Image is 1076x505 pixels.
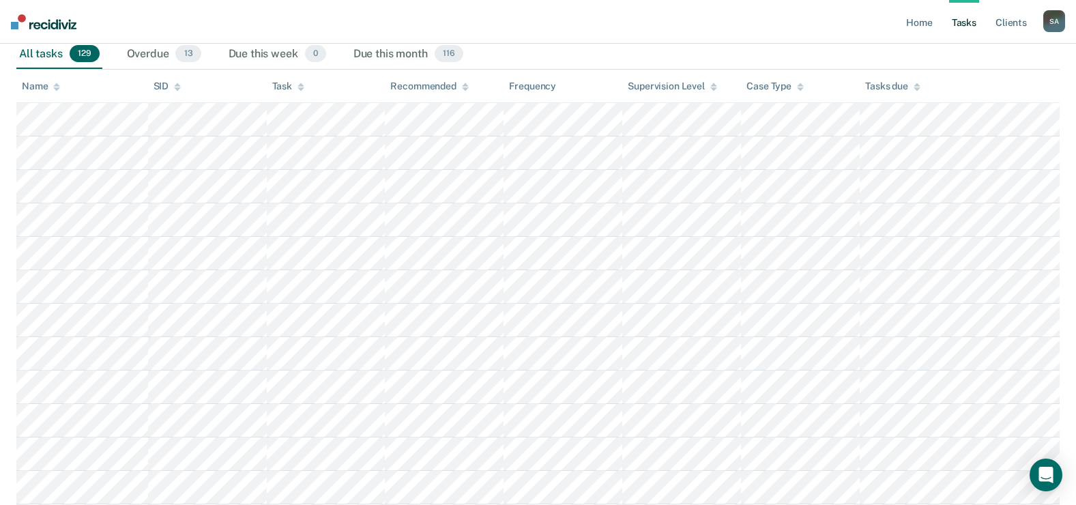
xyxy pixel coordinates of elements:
div: Due this week0 [226,40,329,70]
div: Task [272,81,304,92]
div: S A [1043,10,1065,32]
div: Recommended [390,81,468,92]
img: Recidiviz [11,14,76,29]
button: SA [1043,10,1065,32]
span: 13 [175,45,201,63]
span: 116 [435,45,463,63]
span: 129 [70,45,100,63]
span: 0 [305,45,326,63]
div: Name [22,81,60,92]
div: Open Intercom Messenger [1030,459,1062,491]
div: SID [154,81,181,92]
div: Overdue13 [124,40,204,70]
div: Due this month116 [351,40,466,70]
div: All tasks129 [16,40,102,70]
div: Frequency [509,81,556,92]
div: Supervision Level [628,81,717,92]
div: Case Type [746,81,804,92]
div: Tasks due [865,81,920,92]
